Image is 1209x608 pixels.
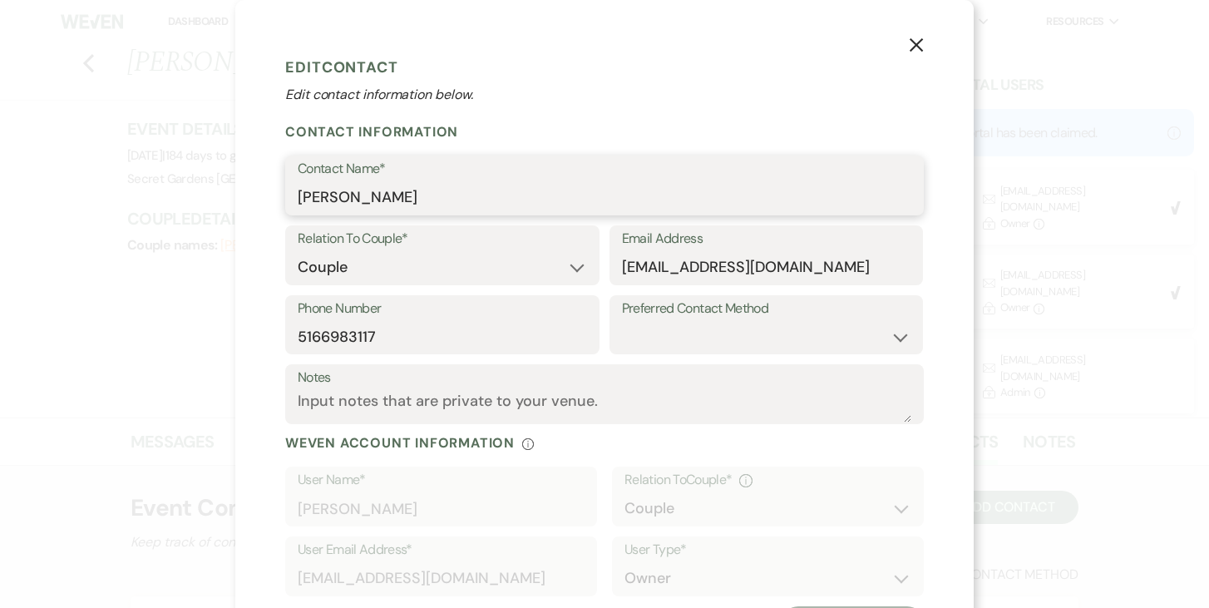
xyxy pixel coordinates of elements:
[298,366,911,390] label: Notes
[285,434,924,452] div: Weven Account Information
[298,227,587,251] label: Relation To Couple*
[298,297,587,321] label: Phone Number
[298,181,911,214] input: First and Last Name
[622,227,911,251] label: Email Address
[622,297,911,321] label: Preferred Contact Method
[285,123,924,141] h2: Contact Information
[285,55,924,80] h1: Edit Contact
[298,157,911,181] label: Contact Name*
[285,85,924,105] p: Edit contact information below.
[624,538,911,562] label: User Type*
[624,468,911,492] div: Relation To Couple *
[298,538,585,562] label: User Email Address*
[298,468,585,492] label: User Name*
